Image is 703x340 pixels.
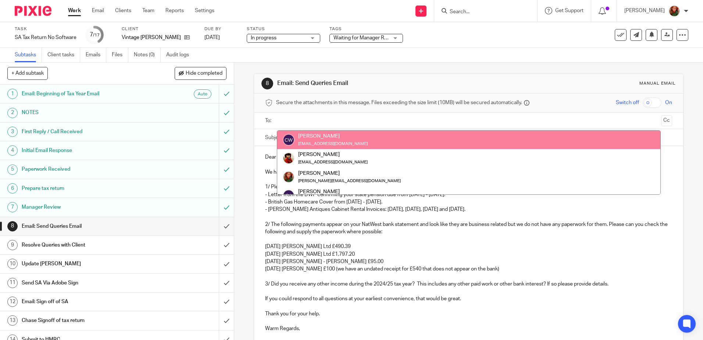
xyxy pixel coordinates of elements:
button: Cc [661,115,672,126]
a: Email [92,7,104,14]
div: 7 [7,202,18,212]
input: Search [449,9,515,15]
img: Pixie [15,6,51,16]
small: /17 [93,33,100,37]
div: Auto [194,89,211,99]
h1: Chase Signoff of tax return [22,315,148,326]
h1: Email: Send Queries Email [22,221,148,232]
h1: Email: Sign off of SA [22,296,148,307]
p: [DATE] [PERSON_NAME] Ltd £490.39 [265,243,672,250]
h1: Initial Email Response [22,145,148,156]
div: Manual email [639,81,676,86]
div: 7 [90,31,100,39]
p: [DATE] [PERSON_NAME] - [PERSON_NAME] £95.00 [265,258,672,265]
a: Work [68,7,81,14]
label: Subject: [265,134,284,141]
label: Tags [329,26,403,32]
a: Reports [165,7,184,14]
div: [PERSON_NAME] [298,188,401,195]
p: 3/ Did you receive any other income during the 2024/25 tax year? This includes any other paid wor... [265,280,672,288]
div: [PERSON_NAME] [298,169,401,177]
p: 1/ Please can you provide the following missing paperwork: [265,183,672,191]
small: [PERSON_NAME][EMAIL_ADDRESS][DOMAIN_NAME] [298,179,401,183]
div: 12 [7,297,18,307]
button: + Add subtask [7,67,48,79]
p: [DATE] [PERSON_NAME] Ltd £1,797.20 [265,251,672,258]
div: 11 [7,278,18,288]
div: 2 [7,108,18,118]
span: On [665,99,672,106]
small: [EMAIL_ADDRESS][DOMAIN_NAME] [298,160,368,164]
div: 8 [7,221,18,231]
h1: Email: Beginning of Tax Year Email [22,88,148,99]
div: 4 [7,145,18,156]
p: Vintage [PERSON_NAME] [122,34,181,41]
div: [PERSON_NAME] [298,132,368,140]
h1: First Reply / Call Received [22,126,148,137]
p: [DATE] [PERSON_NAME] £100 (we have an undated receipt for £540 that does not appear on the bank) [265,265,672,273]
div: 9 [7,240,18,250]
span: Hide completed [186,71,222,77]
a: Clients [115,7,131,14]
a: Client tasks [47,48,80,62]
label: Client [122,26,195,32]
img: svg%3E [283,190,295,201]
p: [PERSON_NAME] [624,7,665,14]
div: 5 [7,164,18,175]
div: 8 [261,78,273,89]
div: 3 [7,127,18,137]
label: To: [265,117,273,124]
div: SA Tax Return No Software [15,34,76,41]
p: - British Gas Homecare Cover from [DATE] - [DATE]. [265,198,672,206]
p: If you could respond to all questions at your earliest convenience, that would be great. [265,295,672,302]
span: Waiting for Manager Review [333,35,397,40]
p: 2/ The following payments appear on your NatWest bank statement and look like they are business r... [265,221,672,236]
a: Subtasks [15,48,42,62]
div: 6 [7,183,18,194]
a: Team [142,7,154,14]
h1: Resolve Queries with Client [22,240,148,251]
p: - [PERSON_NAME] Antiques Cabinet Rental Invoices: [DATE], [DATE], [DATE] and [DATE]. [265,206,672,213]
h1: Email: Send Queries Email [277,79,484,87]
p: We have been reviewing your SA return and have the following questions we need your help with. [265,161,672,176]
img: sallycropped.JPG [668,5,680,17]
img: sallycropped.JPG [283,171,295,183]
img: svg%3E [283,134,295,146]
h1: Send SA Via Adobe Sign [22,277,148,288]
h1: NOTES [22,107,148,118]
label: Task [15,26,76,32]
p: Warm Regards, [265,325,672,332]
span: Switch off [616,99,639,106]
p: - Letter from the DWP confirming your state pension due from [DATE] - [DATE]. [265,191,672,198]
label: Due by [204,26,238,32]
a: Settings [195,7,214,14]
h1: Update [PERSON_NAME] [22,258,148,269]
h1: Paperwork Received [22,164,148,175]
a: Notes (0) [134,48,161,62]
a: Audit logs [166,48,195,62]
a: Files [112,48,128,62]
span: [DATE] [204,35,220,40]
h1: Manager Review [22,202,148,213]
p: Dear [PERSON_NAME], [265,153,672,161]
a: Emails [86,48,106,62]
button: Hide completed [175,67,226,79]
div: 13 [7,315,18,326]
div: 1 [7,89,18,99]
div: 10 [7,259,18,269]
img: Phil%20Baby%20pictures%20(3).JPG [283,152,295,164]
h1: Prepare tax return [22,183,148,194]
small: [EMAIL_ADDRESS][DOMAIN_NAME] [298,142,368,146]
label: Status [247,26,320,32]
span: In progress [251,35,276,40]
p: Thank you for your help. [265,310,672,318]
span: Secure the attachments in this message. Files exceeding the size limit (10MB) will be secured aut... [276,99,522,106]
span: Get Support [555,8,584,13]
div: [PERSON_NAME] [298,151,368,158]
